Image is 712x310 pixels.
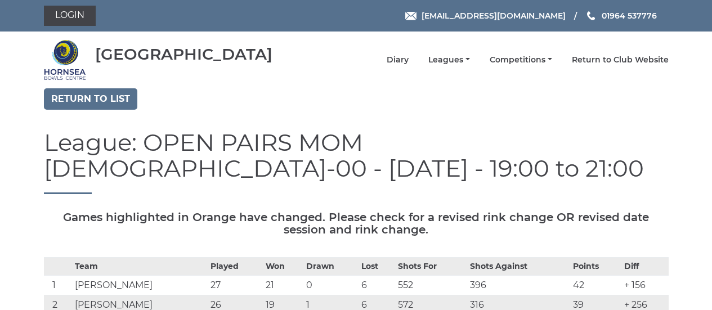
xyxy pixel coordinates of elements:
[208,258,263,276] th: Played
[263,276,303,295] td: 21
[72,258,208,276] th: Team
[585,10,657,22] a: Phone us 01964 537776
[395,258,468,276] th: Shots For
[570,258,621,276] th: Points
[570,276,621,295] td: 42
[44,129,669,194] h1: League: OPEN PAIRS MOM [DEMOGRAPHIC_DATA]-00 - [DATE] - 19:00 to 21:00
[44,276,73,295] td: 1
[72,276,208,295] td: [PERSON_NAME]
[587,11,595,20] img: Phone us
[621,258,668,276] th: Diff
[359,276,395,295] td: 6
[44,88,137,110] a: Return to list
[405,12,417,20] img: Email
[303,276,359,295] td: 0
[428,55,470,65] a: Leagues
[467,258,570,276] th: Shots Against
[467,276,570,295] td: 396
[490,55,552,65] a: Competitions
[572,55,669,65] a: Return to Club Website
[208,276,263,295] td: 27
[422,11,566,21] span: [EMAIL_ADDRESS][DOMAIN_NAME]
[387,55,409,65] a: Diary
[44,6,96,26] a: Login
[359,258,395,276] th: Lost
[303,258,359,276] th: Drawn
[44,39,86,81] img: Hornsea Bowls Centre
[95,46,272,63] div: [GEOGRAPHIC_DATA]
[395,276,468,295] td: 552
[621,276,668,295] td: + 156
[44,211,669,236] h5: Games highlighted in Orange have changed. Please check for a revised rink change OR revised date ...
[405,10,566,22] a: Email [EMAIL_ADDRESS][DOMAIN_NAME]
[602,11,657,21] span: 01964 537776
[263,258,303,276] th: Won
